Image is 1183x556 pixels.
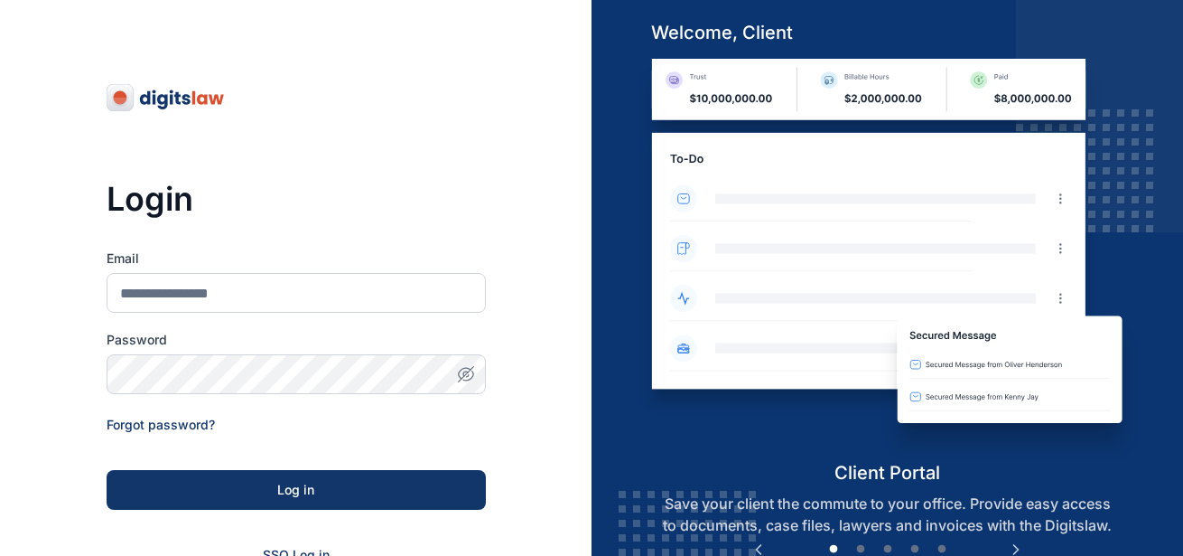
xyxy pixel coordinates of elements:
h5: client portal [637,460,1138,485]
img: digitslaw-logo [107,83,226,112]
img: client-portal [637,59,1138,459]
div: Log in [135,481,457,499]
label: Email [107,250,486,268]
p: Save your client the commute to your office. Provide easy access to documents, case files, lawyer... [637,493,1138,536]
button: Log in [107,470,486,510]
a: Forgot password? [107,417,215,432]
h5: welcome, client [637,20,1138,45]
label: Password [107,331,486,349]
h3: Login [107,181,486,217]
